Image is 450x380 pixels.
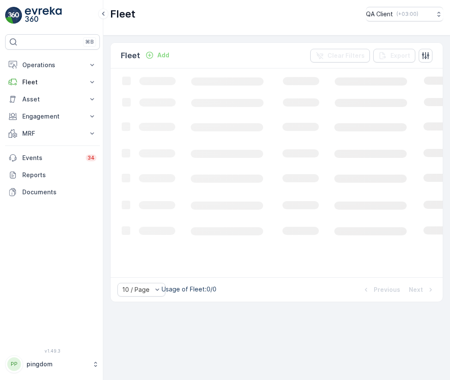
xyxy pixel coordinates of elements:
[408,285,436,295] button: Next
[5,149,100,166] a: Events34
[27,360,88,368] p: pingdom
[22,95,83,104] p: Asset
[327,51,365,60] p: Clear Filters
[5,348,100,353] span: v 1.49.3
[5,184,100,201] a: Documents
[162,285,216,294] p: Usage of Fleet : 0/0
[366,10,393,18] p: QA Client
[142,50,173,60] button: Add
[5,125,100,142] button: MRF
[361,285,401,295] button: Previous
[87,154,95,161] p: 34
[85,39,94,45] p: ⌘B
[5,108,100,125] button: Engagement
[22,78,83,86] p: Fleet
[157,51,169,59] p: Add
[121,50,140,62] p: Fleet
[22,61,83,69] p: Operations
[373,49,415,62] button: Export
[5,166,100,184] a: Reports
[5,74,100,91] button: Fleet
[5,91,100,108] button: Asset
[310,49,370,62] button: Clear Filters
[5,7,22,24] img: logo
[22,129,83,138] p: MRF
[25,7,62,24] img: logo_light-DOdMpM7g.png
[22,171,96,179] p: Reports
[390,51,410,60] p: Export
[5,56,100,74] button: Operations
[409,285,423,294] p: Next
[22,154,81,162] p: Events
[110,7,135,21] p: Fleet
[22,112,83,121] p: Engagement
[366,7,443,21] button: QA Client(+03:00)
[5,355,100,373] button: PPpingdom
[396,11,418,18] p: ( +03:00 )
[7,357,21,371] div: PP
[374,285,400,294] p: Previous
[22,188,96,196] p: Documents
